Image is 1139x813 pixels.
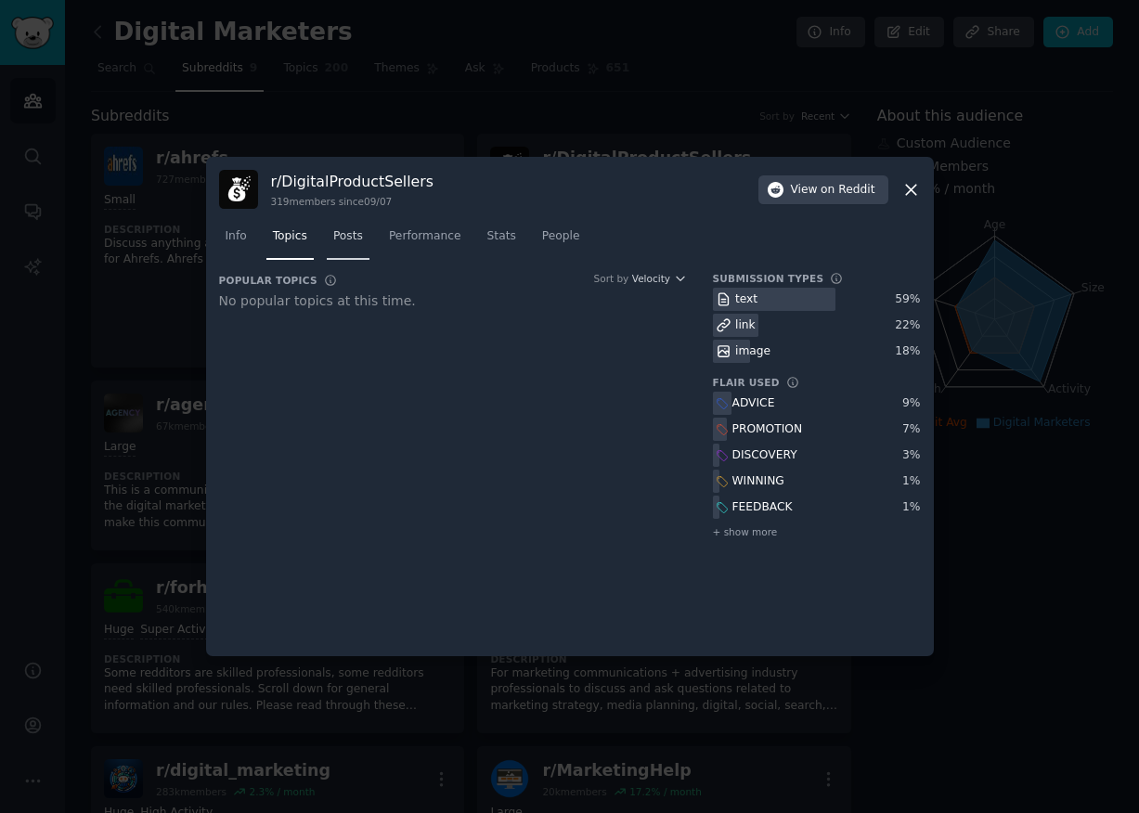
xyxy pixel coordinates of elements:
[732,421,803,438] div: PROMOTION
[735,291,757,308] div: text
[219,291,687,311] div: No popular topics at this time.
[219,274,317,287] h3: Popular Topics
[895,291,920,308] div: 59 %
[902,499,920,516] div: 1 %
[389,228,461,245] span: Performance
[271,195,434,208] div: 319 members since 09/07
[481,222,523,260] a: Stats
[902,395,920,412] div: 9 %
[902,473,920,490] div: 1 %
[895,343,920,360] div: 18 %
[266,222,314,260] a: Topics
[219,170,258,209] img: DigitalProductSellers
[273,228,307,245] span: Topics
[536,222,587,260] a: People
[487,228,516,245] span: Stats
[333,228,363,245] span: Posts
[542,228,580,245] span: People
[791,182,875,199] span: View
[758,175,888,205] button: Viewon Reddit
[327,222,369,260] a: Posts
[735,317,756,334] div: link
[902,421,920,438] div: 7 %
[226,228,247,245] span: Info
[271,172,434,191] h3: r/ DigitalProductSellers
[219,222,253,260] a: Info
[713,525,778,538] span: + show more
[895,317,920,334] div: 22 %
[632,272,687,285] button: Velocity
[732,395,775,412] div: ADVICE
[732,447,797,464] div: DISCOVERY
[732,499,793,516] div: FEEDBACK
[732,473,784,490] div: WINNING
[632,272,670,285] span: Velocity
[821,182,874,199] span: on Reddit
[735,343,770,360] div: image
[902,447,920,464] div: 3 %
[713,272,824,285] h3: Submission Types
[713,376,780,389] h3: Flair Used
[382,222,468,260] a: Performance
[594,272,629,285] div: Sort by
